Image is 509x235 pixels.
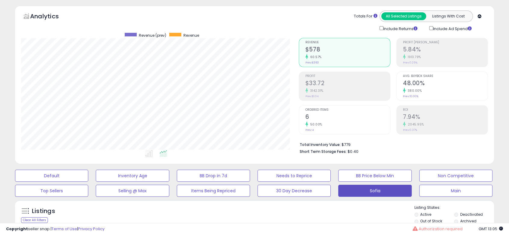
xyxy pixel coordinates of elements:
h2: $578 [305,46,390,54]
small: Prev: $360 [305,61,319,64]
small: 1913.79% [406,55,421,59]
div: Include Returns [375,25,425,32]
span: Revenue [183,33,199,38]
span: Ordered Items [305,108,390,112]
p: Listing States: [414,205,494,211]
button: Non Competitive [419,170,492,182]
button: Top Sellers [15,185,88,197]
span: ROI [403,108,488,112]
div: Totals For [354,14,377,19]
span: Profit [PERSON_NAME] [403,41,488,44]
small: Prev: 4 [305,128,314,132]
h2: 48.00% [403,80,488,88]
small: 2045.95% [406,122,424,127]
span: Avg. Buybox Share [403,75,488,78]
button: 30 Day Decrease [258,185,331,197]
div: Include Ad Spend [425,25,481,32]
small: Prev: 10.00% [403,94,418,98]
h5: Listings [32,207,55,215]
button: All Selected Listings [381,12,426,20]
small: Prev: $1.04 [305,94,319,98]
button: Items Being Repriced [177,185,250,197]
button: Selling @ Max [96,185,169,197]
small: 380.00% [406,88,422,93]
small: Prev: 0.37% [403,128,417,132]
small: 50.00% [308,122,322,127]
div: seller snap | | [6,226,105,232]
small: Prev: 0.29% [403,61,417,64]
h5: Analytics [30,12,70,22]
h2: 7.94% [403,113,488,122]
span: $0.40 [348,149,358,154]
strong: Copyright [6,226,28,232]
button: Sofia [338,185,411,197]
button: Needs to Reprice [258,170,331,182]
label: Deactivated [460,212,483,217]
small: 3142.31% [308,88,323,93]
button: BB Drop in 7d [177,170,250,182]
label: Archived [460,218,476,224]
div: Clear All Filters [21,217,48,223]
button: BB Price Below Min [338,170,411,182]
b: Total Inventory Value: [300,142,341,147]
span: Revenue (prev) [139,33,166,38]
h2: $33.72 [305,80,390,88]
b: Short Term Storage Fees: [300,149,347,154]
button: Default [15,170,88,182]
small: 60.57% [308,55,322,59]
li: $779 [300,141,483,148]
h2: 6 [305,113,390,122]
a: Privacy Policy [78,226,105,232]
button: Main [419,185,492,197]
label: Active [420,212,431,217]
button: Listings With Cost [426,12,471,20]
label: Out of Stock [420,218,442,224]
span: 2025-08-18 13:05 GMT [479,226,503,232]
button: Inventory Age [96,170,169,182]
a: Terms of Use [52,226,77,232]
span: Profit [305,75,390,78]
span: Revenue [305,41,390,44]
h2: 5.84% [403,46,488,54]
